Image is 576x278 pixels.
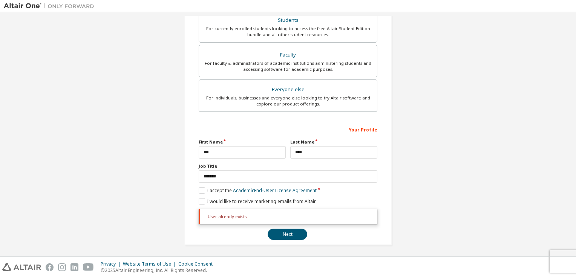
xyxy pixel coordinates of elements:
[204,84,372,95] div: Everyone else
[199,123,377,135] div: Your Profile
[101,261,123,267] div: Privacy
[101,267,217,273] p: © 2025 Altair Engineering, Inc. All Rights Reserved.
[199,139,286,145] label: First Name
[83,263,94,271] img: youtube.svg
[199,187,317,194] label: I accept the
[204,15,372,26] div: Students
[204,95,372,107] div: For individuals, businesses and everyone else looking to try Altair software and explore our prod...
[4,2,98,10] img: Altair One
[204,50,372,60] div: Faculty
[290,139,377,145] label: Last Name
[199,163,377,169] label: Job Title
[2,263,41,271] img: altair_logo.svg
[123,261,178,267] div: Website Terms of Use
[58,263,66,271] img: instagram.svg
[199,209,377,224] div: User already exists
[204,26,372,38] div: For currently enrolled students looking to access the free Altair Student Edition bundle and all ...
[233,187,317,194] a: Academic End-User License Agreement
[204,60,372,72] div: For faculty & administrators of academic institutions administering students and accessing softwa...
[178,261,217,267] div: Cookie Consent
[46,263,54,271] img: facebook.svg
[268,229,307,240] button: Next
[199,198,316,205] label: I would like to receive marketing emails from Altair
[70,263,78,271] img: linkedin.svg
